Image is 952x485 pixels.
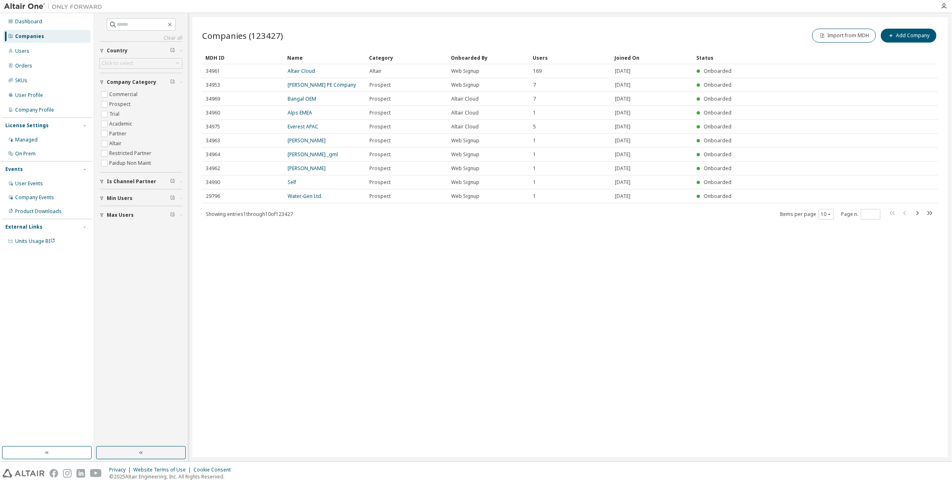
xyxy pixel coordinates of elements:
a: Self [288,179,296,186]
span: Altair [369,68,382,74]
span: Web Signup [451,165,479,172]
span: Prospect [369,110,391,116]
span: 34969 [206,96,220,102]
span: Min Users [107,195,133,202]
div: Events [5,166,23,173]
img: youtube.svg [90,469,102,478]
span: Prospect [369,137,391,144]
div: Name [287,51,362,64]
span: [DATE] [615,151,630,158]
img: facebook.svg [50,469,58,478]
button: Import from MDH [812,29,876,43]
span: [DATE] [615,193,630,200]
span: Web Signup [451,179,479,186]
span: 7 [533,82,536,88]
span: Web Signup [451,137,479,144]
span: 34953 [206,82,220,88]
span: Onboarded [704,67,731,74]
div: Orders [15,63,32,69]
div: Managed [15,137,38,143]
button: Country [99,42,182,60]
span: Page n. [841,209,880,220]
a: Clear all [99,35,182,41]
span: Web Signup [451,68,479,74]
span: Onboarded [704,179,731,186]
div: Click to select [101,60,133,67]
div: External Links [5,224,43,230]
span: Prospect [369,151,391,158]
button: 10 [821,211,832,218]
img: instagram.svg [63,469,72,478]
span: 1 [533,137,536,144]
img: linkedin.svg [77,469,85,478]
div: Onboarded By [451,51,526,64]
div: License Settings [5,122,49,129]
div: Dashboard [15,18,42,25]
div: Company Events [15,194,54,201]
span: 34990 [206,179,220,186]
span: 1 [533,193,536,200]
span: Max Users [107,212,134,218]
div: Privacy [109,467,133,473]
label: Trial [109,109,121,119]
span: Web Signup [451,82,479,88]
button: Company Category [99,73,182,91]
div: Status [696,51,889,64]
div: Users [533,51,608,64]
a: Everest APAC [288,123,318,130]
button: Max Users [99,206,182,224]
div: Companies [15,33,44,40]
span: 34975 [206,123,220,130]
span: Onboarded [704,123,731,130]
div: Joined On [614,51,690,64]
span: 169 [533,68,542,74]
span: Prospect [369,82,391,88]
span: 34962 [206,165,220,172]
span: 34960 [206,110,220,116]
span: Showing entries 1 through 10 of 123427 [206,211,293,218]
a: [PERSON_NAME] [288,165,326,172]
span: 1 [533,179,536,186]
span: Prospect [369,165,391,172]
span: 1 [533,151,536,158]
span: [DATE] [615,137,630,144]
span: Altair Cloud [451,123,479,130]
div: Users [15,48,29,54]
span: 34964 [206,151,220,158]
img: altair_logo.svg [2,469,45,478]
div: User Events [15,180,43,187]
label: Prospect [109,99,132,109]
div: Product Downloads [15,208,62,215]
label: Paidup Non Maint [109,158,153,168]
img: Altair One [4,2,106,11]
div: MDH ID [205,51,281,64]
a: Altair Cloud [288,67,315,74]
div: Click to select [100,58,182,68]
div: User Profile [15,92,43,99]
p: © 2025 Altair Engineering, Inc. All Rights Reserved. [109,473,236,480]
span: Prospect [369,179,391,186]
span: Country [107,47,128,54]
span: 34963 [206,137,220,144]
span: Onboarded [704,81,731,88]
a: [PERSON_NAME] [288,137,326,144]
span: Prospect [369,96,391,102]
span: Web Signup [451,193,479,200]
span: Altair Cloud [451,110,479,116]
span: Onboarded [704,137,731,144]
span: Web Signup [451,151,479,158]
span: Onboarded [704,193,731,200]
button: Is Channel Partner [99,173,182,191]
span: [DATE] [615,123,630,130]
span: Is Channel Partner [107,178,156,185]
label: Academic [109,119,134,129]
span: Prospect [369,123,391,130]
a: Alps EMEA [288,109,312,116]
label: Commercial [109,90,139,99]
button: Add Company [881,29,936,43]
span: 29796 [206,193,220,200]
label: Partner [109,129,128,139]
div: Company Profile [15,107,54,113]
span: Company Category [107,79,156,85]
div: Cookie Consent [194,467,236,473]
